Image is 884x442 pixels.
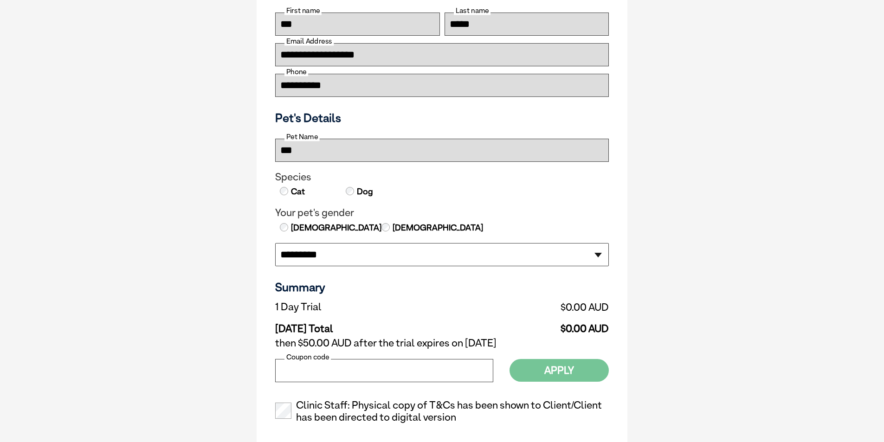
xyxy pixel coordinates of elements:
button: Apply [510,359,609,382]
input: Clinic Staff: Physical copy of T&Cs has been shown to Client/Client has been directed to digital ... [275,403,291,419]
td: then $50.00 AUD after the trial expires on [DATE] [275,335,609,352]
label: Email Address [284,37,334,45]
label: Phone [284,68,308,76]
td: $0.00 AUD [457,315,609,335]
td: [DATE] Total [275,315,457,335]
h3: Pet's Details [271,111,613,125]
label: Clinic Staff: Physical copy of T&Cs has been shown to Client/Client has been directed to digital ... [275,399,609,423]
td: 1 Day Trial [275,299,457,315]
label: Last name [454,6,490,15]
legend: Your pet's gender [275,207,609,219]
h3: Summary [275,280,609,294]
label: Coupon code [284,353,331,361]
td: $0.00 AUD [457,299,609,315]
label: First name [284,6,322,15]
legend: Species [275,171,609,183]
